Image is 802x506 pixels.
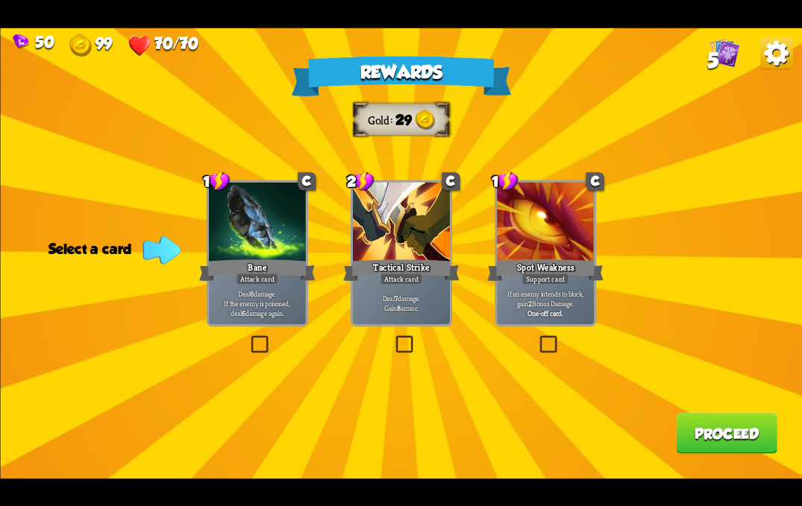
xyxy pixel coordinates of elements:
div: Health [128,34,198,56]
span: 70/70 [154,34,198,51]
img: Gem.png [13,34,28,48]
button: Proceed [676,413,777,454]
p: Deal damage. Gain armor. [355,294,448,313]
b: 6 [242,308,245,317]
p: If an enemy intends to block, gain Bonus Damage. [499,288,592,308]
div: C [586,172,604,190]
div: 1 [491,171,518,191]
b: 7 [394,294,397,303]
div: C [442,172,460,190]
div: Select a card [48,241,175,257]
img: Options_Button.png [760,37,793,70]
div: 2 [347,171,374,191]
div: C [298,172,316,190]
div: Gold [69,34,113,56]
img: Cards_Icon.png [709,37,739,67]
div: Bane [198,257,315,283]
div: Rewards [291,56,511,96]
img: Heart.png [128,34,151,56]
div: Gems [13,32,54,50]
div: Spot Weakness [487,257,604,283]
div: Support card [521,273,568,285]
span: 5 [707,48,718,73]
b: 6 [250,288,254,298]
span: 29 [395,112,412,128]
div: Attack card [380,273,422,285]
span: 99 [95,34,113,51]
div: Attack card [236,273,278,285]
div: Tactical Strike [342,257,459,283]
div: View all the cards in your deck [709,37,739,71]
b: 2 [528,298,532,308]
b: One-off card. [527,308,563,317]
b: 8 [396,303,400,312]
div: Gold [367,113,395,127]
div: 1 [203,171,230,191]
img: Gold.png [69,34,92,56]
img: Indicator_Arrow.png [142,235,180,264]
img: Gold.png [415,110,435,130]
p: Deal damage. If the enemy is poisoned, deal damage again. [211,288,304,317]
